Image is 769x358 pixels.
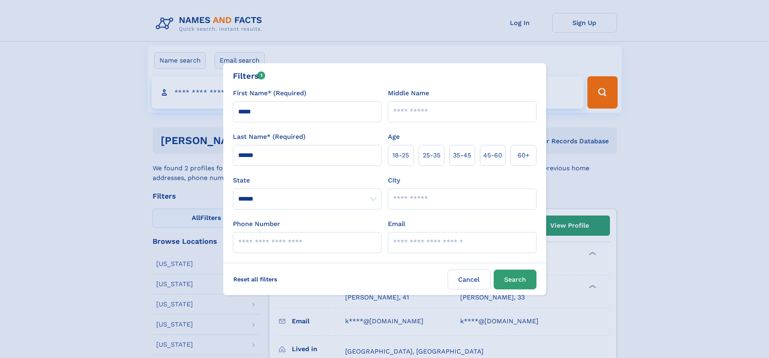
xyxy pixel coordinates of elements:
[518,151,530,160] span: 60+
[388,88,429,98] label: Middle Name
[233,176,381,185] label: State
[233,88,306,98] label: First Name* (Required)
[392,151,409,160] span: 18‑25
[483,151,502,160] span: 45‑60
[423,151,440,160] span: 25‑35
[388,219,405,229] label: Email
[228,270,283,289] label: Reset all filters
[233,132,306,142] label: Last Name* (Required)
[448,270,490,289] label: Cancel
[453,151,471,160] span: 35‑45
[388,132,400,142] label: Age
[388,176,400,185] label: City
[233,219,280,229] label: Phone Number
[494,270,536,289] button: Search
[233,70,266,82] div: Filters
